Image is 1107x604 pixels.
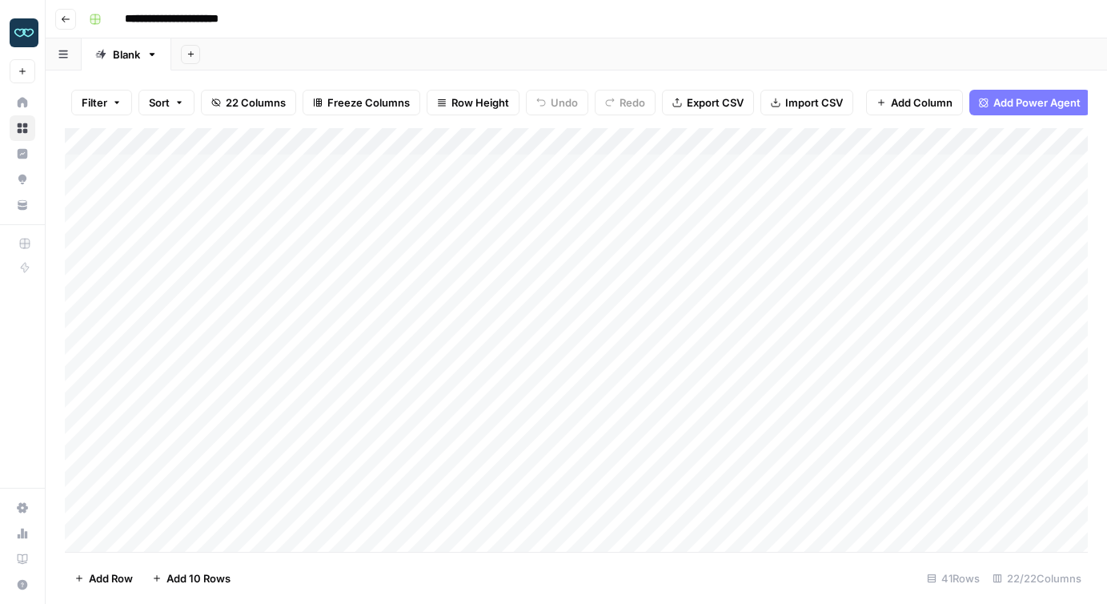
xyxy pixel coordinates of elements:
[920,566,986,591] div: 41 Rows
[451,95,509,111] span: Row Height
[785,95,843,111] span: Import CSV
[760,90,853,115] button: Import CSV
[149,95,170,111] span: Sort
[891,95,953,111] span: Add Column
[303,90,420,115] button: Freeze Columns
[166,570,231,586] span: Add 10 Rows
[10,192,35,218] a: Your Data
[986,566,1088,591] div: 22/22 Columns
[427,90,519,115] button: Row Height
[866,90,963,115] button: Add Column
[10,141,35,167] a: Insights
[620,95,645,111] span: Redo
[65,566,142,591] button: Add Row
[10,13,35,53] button: Workspace: Zola Inc
[595,90,656,115] button: Redo
[662,90,754,115] button: Export CSV
[10,167,35,192] a: Opportunities
[10,572,35,598] button: Help + Support
[10,521,35,546] a: Usage
[82,95,107,111] span: Filter
[71,90,132,115] button: Filter
[526,90,588,115] button: Undo
[327,95,410,111] span: Freeze Columns
[10,546,35,572] a: Learning Hub
[201,90,296,115] button: 22 Columns
[10,115,35,141] a: Browse
[10,18,38,47] img: Zola Inc Logo
[10,90,35,115] a: Home
[82,38,171,70] a: Blank
[89,570,133,586] span: Add Row
[142,566,240,591] button: Add 10 Rows
[113,46,140,62] div: Blank
[10,495,35,521] a: Settings
[969,90,1090,115] button: Add Power Agent
[226,95,286,111] span: 22 Columns
[993,95,1081,111] span: Add Power Agent
[551,95,578,111] span: Undo
[687,95,744,111] span: Export CSV
[138,90,195,115] button: Sort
